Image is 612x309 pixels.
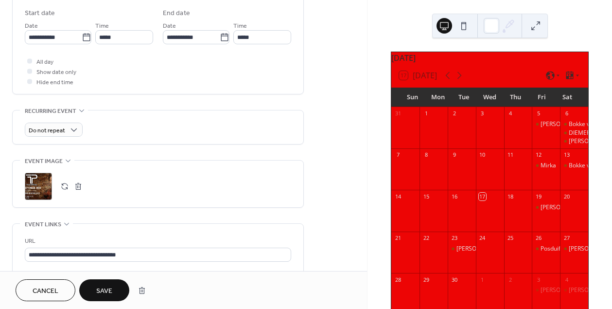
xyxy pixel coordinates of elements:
div: 27 [563,235,570,242]
span: Cancel [33,286,58,296]
div: 11 [507,151,514,159]
div: 4 [563,276,570,283]
div: 25 [507,235,514,242]
div: [PERSON_NAME] - Tribute to [PERSON_NAME] [456,245,580,253]
div: 2 [451,110,458,117]
span: Event image [25,156,63,166]
div: Wed [477,88,503,107]
div: 26 [535,235,542,242]
div: 13 [563,151,570,159]
div: Start date [25,8,55,18]
div: [PERSON_NAME] [541,120,586,128]
div: 10 [479,151,486,159]
div: Posduif [541,245,560,253]
div: Posduif [532,245,560,253]
div: Mon [425,88,451,107]
div: 5 [535,110,542,117]
div: 12 [535,151,542,159]
div: DIEMERSFONTEIN - Andriëtte [560,129,588,137]
span: Event links [25,219,61,230]
button: Save [79,279,129,301]
span: Time [95,21,109,31]
span: Recurring event [25,106,76,116]
div: Text to display [25,269,289,279]
span: Date [163,21,176,31]
div: 6 [563,110,570,117]
div: 19 [535,193,542,200]
div: Bokke vs All Blacks [560,162,588,170]
div: End date [163,8,190,18]
div: Mirka [541,162,556,170]
div: 18 [507,193,514,200]
div: Sat [555,88,580,107]
span: Save [96,286,112,296]
div: 17 [479,193,486,200]
div: 29 [422,276,430,283]
div: [DATE] [391,52,588,64]
div: 7 [394,151,402,159]
div: 4 [507,110,514,117]
div: 1 [422,110,430,117]
div: Jennifer Zamudio [560,286,588,294]
div: 23 [451,235,458,242]
div: 8 [422,151,430,159]
span: Do not repeat [29,125,65,136]
div: [PERSON_NAME] [541,203,586,212]
div: 30 [451,276,458,283]
div: Juan Boucher [560,137,588,145]
div: Irene-Louise van Wyk [532,120,560,128]
div: 28 [394,276,402,283]
div: Fran Prins [560,245,588,253]
div: Mark Haze - Tribute to Bon Jovi [448,245,476,253]
span: Show date only [36,67,76,77]
div: 14 [394,193,402,200]
div: 21 [394,235,402,242]
div: URL [25,236,289,246]
div: 1 [479,276,486,283]
div: 3 [479,110,486,117]
span: Hide end time [36,77,73,88]
span: Date [25,21,38,31]
div: Fri [529,88,555,107]
button: Cancel [16,279,75,301]
span: All day [36,57,53,67]
div: 15 [422,193,430,200]
div: Sun [399,88,425,107]
div: ; [25,173,52,200]
div: André Die Skreeusnaakse Hipnotiseur [532,286,560,294]
div: 20 [563,193,570,200]
div: 16 [451,193,458,200]
div: 22 [422,235,430,242]
div: Bokke vs All Blacks [560,120,588,128]
div: 9 [451,151,458,159]
div: 24 [479,235,486,242]
div: 2 [507,276,514,283]
div: 3 [535,276,542,283]
div: Mirka [532,162,560,170]
div: 31 [394,110,402,117]
div: Tue [451,88,477,107]
div: Juan Boucher [532,203,560,212]
div: Thu [503,88,528,107]
span: Time [233,21,247,31]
